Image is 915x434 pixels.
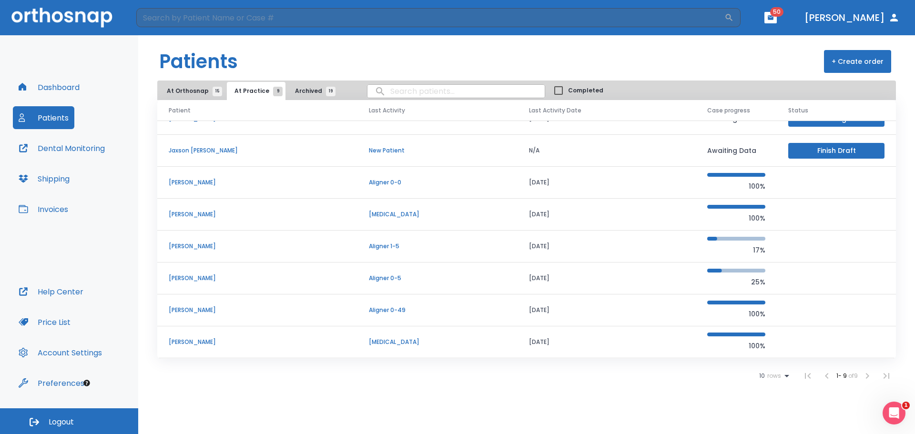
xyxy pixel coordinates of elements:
p: 17% [707,244,765,256]
span: 19 [326,87,335,96]
p: 100% [707,212,765,224]
td: [DATE] [518,167,696,199]
td: N/A [518,135,696,167]
button: Shipping [13,167,75,190]
p: [PERSON_NAME] [169,274,346,283]
span: Patient [169,106,191,115]
span: 1 [902,402,910,409]
p: Aligner 0-0 [369,178,506,187]
p: New Patient [369,146,506,155]
p: 100% [707,181,765,192]
td: [DATE] [518,199,696,231]
p: [MEDICAL_DATA] [369,210,506,219]
p: [PERSON_NAME] [169,338,346,346]
button: Preferences [13,372,90,394]
span: 1 - 9 [836,372,848,380]
p: 25% [707,276,765,288]
span: Case progress [707,106,750,115]
span: Logout [49,417,74,427]
button: Invoices [13,198,74,221]
span: Archived [295,87,331,95]
td: [DATE] [518,294,696,326]
input: search [367,82,545,101]
p: Jaxson [PERSON_NAME] [169,146,346,155]
span: 9 [273,87,283,96]
button: [PERSON_NAME] [801,9,904,26]
span: At Practice [234,87,278,95]
p: Aligner 0-49 [369,306,506,314]
span: Completed [568,86,603,95]
button: Dashboard [13,76,85,99]
button: Price List [13,311,76,333]
span: At Orthosnap [167,87,217,95]
p: Aligner 1-5 [369,242,506,251]
span: 10 [759,373,765,379]
span: Last Activity Date [529,106,581,115]
img: Orthosnap [11,8,112,27]
p: [PERSON_NAME] [169,210,346,219]
h1: Patients [159,47,238,76]
p: [MEDICAL_DATA] [369,338,506,346]
button: Dental Monitoring [13,137,111,160]
p: Aligner 0-5 [369,274,506,283]
span: Last Activity [369,106,405,115]
button: Account Settings [13,341,108,364]
span: Status [788,106,808,115]
span: of 9 [848,372,858,380]
span: 50 [770,7,783,17]
td: [DATE] [518,231,696,262]
td: [DATE] [518,326,696,358]
div: tabs [159,82,340,100]
p: Awaiting Data [707,145,765,156]
p: [PERSON_NAME] [169,306,346,314]
p: [PERSON_NAME] [169,242,346,251]
button: Finish Draft [788,143,884,159]
p: 100% [707,340,765,352]
span: 15 [213,87,222,96]
span: rows [765,373,781,379]
button: Help Center [13,280,89,303]
button: Patients [13,106,74,129]
p: 100% [707,308,765,320]
td: [DATE] [518,262,696,294]
iframe: Intercom live chat [883,402,905,424]
button: + Create order [824,50,891,73]
div: Tooltip anchor [82,379,91,387]
p: [PERSON_NAME] [169,178,346,187]
input: Search by Patient Name or Case # [136,8,724,27]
